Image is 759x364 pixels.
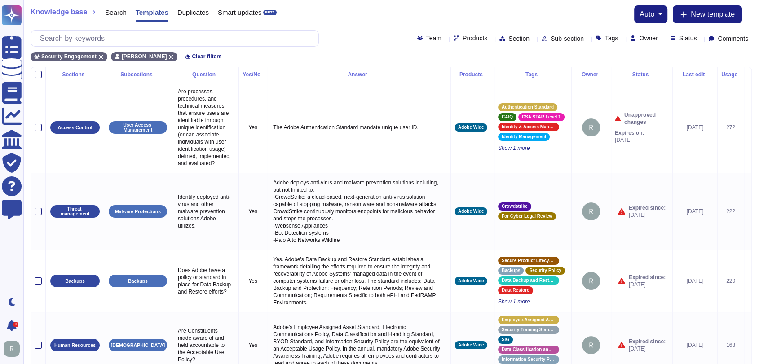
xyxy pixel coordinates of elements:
[721,72,740,77] div: Usage
[502,125,556,129] span: Identity & Access Management
[111,343,165,348] p: [DEMOGRAPHIC_DATA]
[426,35,441,41] span: Team
[676,342,714,349] div: [DATE]
[498,72,568,77] div: Tags
[582,336,600,354] img: user
[57,125,92,130] p: Access Control
[502,135,546,139] span: Identity Management
[624,111,669,126] span: Unapproved changes
[639,35,658,41] span: Owner
[271,72,447,77] div: Answer
[53,206,97,216] p: Threat management
[582,202,600,220] img: user
[13,322,18,327] div: 4
[136,9,168,16] span: Templates
[615,136,644,144] span: [DATE]
[676,208,714,215] div: [DATE]
[243,72,263,77] div: Yes/No
[502,204,528,209] span: Crowdstrike
[640,11,654,18] span: auto
[65,279,85,284] p: Backups
[582,272,600,290] img: user
[458,209,484,214] span: Adobe Wide
[679,35,697,41] span: Status
[176,191,235,232] p: Identify deployed anti-virus and other malware prevention solutions Adobe utilizes.
[676,72,714,77] div: Last edit
[108,72,168,77] div: Subsections
[502,338,509,342] span: SIG
[605,35,618,41] span: Tags
[271,122,447,133] p: The Adobe Authentication Standard mandate unique user ID.
[243,277,263,285] p: Yes
[551,35,584,42] span: Sub-section
[718,35,748,42] span: Comments
[192,54,221,59] span: Clear filters
[176,72,235,77] div: Question
[502,268,521,273] span: Backups
[721,124,740,131] div: 272
[498,298,568,305] span: Show 1 more
[629,274,666,281] span: Expired since:
[122,54,167,59] span: [PERSON_NAME]
[502,105,554,110] span: Authentication Standard
[629,204,666,211] span: Expired since:
[673,5,742,23] button: New template
[271,254,447,308] p: Yes. Adobe's Data Backup and Restore Standard establishes a framework detailing the efforts requi...
[31,9,87,16] span: Knowledge base
[177,9,209,16] span: Duplicates
[502,214,552,219] span: For Cyber Legal Review
[502,278,556,283] span: Data Backup and Restore Standard
[458,343,484,347] span: Adobe Wide
[218,9,262,16] span: Smart updates
[502,347,556,352] span: Data Classification and Handling Standard
[455,72,490,77] div: Products
[176,86,235,169] p: Are processes, procedures, and technical measures that ensure users are identifiable through uniq...
[721,277,740,285] div: 220
[49,72,100,77] div: Sections
[243,342,263,349] p: Yes
[263,10,276,15] div: BETA
[502,357,556,362] span: Information Security Policy
[508,35,530,42] span: Section
[35,31,318,46] input: Search by keywords
[629,211,666,219] span: [DATE]
[458,279,484,283] span: Adobe Wide
[529,268,561,273] span: Security Policy
[243,124,263,131] p: Yes
[676,277,714,285] div: [DATE]
[615,129,644,136] span: Expires on:
[582,118,600,136] img: user
[4,341,20,357] img: user
[502,318,556,322] span: Employee-Assigned Asset Standard
[502,288,530,293] span: Data Restore
[105,9,127,16] span: Search
[243,208,263,215] p: Yes
[115,209,161,214] p: Malware Protections
[502,259,556,263] span: Secure Product Lifecycle Standard
[41,54,97,59] span: Security Engagement
[575,72,607,77] div: Owner
[676,124,714,131] div: [DATE]
[54,343,96,348] p: Human Resources
[721,342,740,349] div: 168
[176,264,235,298] p: Does Adobe have a policy or standard in place for Data Backup and Restore efforts?
[463,35,487,41] span: Products
[271,177,447,246] p: Adobe deploys anti-virus and malware prevention solutions including, but not limited to: -CrowdSt...
[458,125,484,130] span: Adobe Wide
[691,11,735,18] span: New template
[128,279,148,284] p: Backups
[112,123,164,132] p: User Access Management
[629,345,666,352] span: [DATE]
[615,72,669,77] div: Status
[502,328,556,332] span: Security Training Standard
[502,115,513,119] span: CAIQ
[721,208,740,215] div: 222
[629,281,666,288] span: [DATE]
[629,338,666,345] span: Expired since:
[2,339,26,359] button: user
[498,145,568,152] span: Show 1 more
[640,11,662,18] button: auto
[522,115,561,119] span: CSA STAR Level 1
